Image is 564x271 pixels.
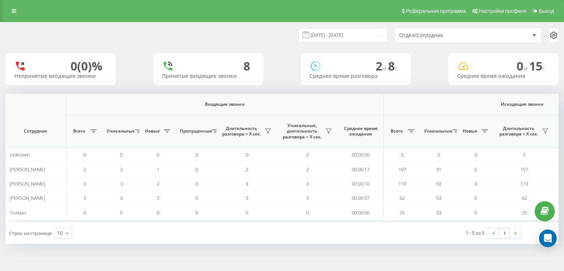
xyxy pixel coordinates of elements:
[10,209,26,216] span: Толкын
[162,73,254,79] div: Принятые входящие звонки
[281,123,323,140] span: Уникальные, длительность разговора > Х сек.
[474,151,477,158] span: 0
[246,166,248,173] span: 2
[539,230,557,247] div: Open Intercom Messenger
[306,209,309,216] span: 0
[120,166,123,173] span: 2
[243,59,250,73] div: 8
[306,180,309,187] span: 3
[499,228,510,238] a: 1
[57,230,63,237] div: 10
[120,151,123,158] span: 0
[520,166,528,173] span: 107
[120,180,123,187] span: 3
[474,209,477,216] span: 0
[10,195,45,201] span: [PERSON_NAME]
[10,180,45,187] span: [PERSON_NAME]
[338,191,384,205] td: 00:00:07
[474,195,477,201] span: 0
[83,151,86,158] span: 0
[157,151,159,158] span: 0
[520,180,528,187] span: 119
[338,177,384,191] td: 00:00:10
[9,230,52,236] span: Строк на странице
[195,195,198,201] span: 0
[157,166,159,173] span: 1
[523,151,525,158] span: 0
[338,148,384,162] td: 00:00:00
[522,209,527,216] span: 25
[474,166,477,173] span: 0
[195,166,198,173] span: 0
[436,166,441,173] span: 91
[539,8,554,14] span: Выход
[523,64,529,72] span: м
[424,128,451,134] span: Уникальные
[338,205,384,220] td: 00:00:00
[436,209,441,216] span: 23
[83,209,86,216] span: 0
[246,209,248,216] span: 0
[436,195,441,201] span: 53
[70,59,102,73] div: 0 (0)%
[195,209,198,216] span: 0
[399,195,405,201] span: 62
[401,151,404,158] span: 0
[195,180,198,187] span: 0
[14,73,107,79] div: Непринятые входящие звонки
[387,128,406,134] span: Всего
[157,180,159,187] span: 2
[382,64,388,72] span: м
[12,128,59,134] span: Сотрудник
[157,195,159,201] span: 2
[542,64,545,72] span: c
[522,195,527,201] span: 62
[388,58,398,74] span: 8
[398,166,406,173] span: 107
[399,32,487,39] div: Отдел/Сотрудник
[461,128,479,134] span: Новые
[106,128,133,134] span: Уникальные
[143,128,162,134] span: Новые
[498,126,540,137] span: Длительность разговора > Х сек.
[479,8,527,14] span: Настройки профиля
[398,180,406,187] span: 119
[376,58,388,74] span: 2
[157,209,159,216] span: 0
[83,195,86,201] span: 3
[338,162,384,176] td: 00:00:17
[529,58,545,74] span: 15
[10,166,45,173] span: [PERSON_NAME]
[120,209,123,216] span: 0
[246,151,248,158] span: 0
[343,126,378,137] span: Среднее время ожидания
[10,151,30,158] span: Unknown
[246,195,248,201] span: 3
[85,101,364,107] span: Входящие звонки
[474,180,477,187] span: 0
[517,58,529,74] span: 0
[83,166,86,173] span: 2
[83,180,86,187] span: 3
[310,73,402,79] div: Среднее время разговора
[399,209,405,216] span: 25
[406,8,466,14] span: Реферальная программа
[70,128,88,134] span: Всего
[246,180,248,187] span: 3
[395,64,398,72] span: c
[120,195,123,201] span: 3
[436,180,441,187] span: 92
[306,151,309,158] span: 0
[306,166,309,173] span: 2
[180,128,210,134] span: Пропущенные
[457,73,550,79] div: Среднее время ожидания
[195,151,198,158] span: 0
[306,195,309,201] span: 3
[220,126,263,137] span: Длительность разговора > Х сек.
[466,229,484,236] div: 1 - 5 из 5
[438,151,440,158] span: 0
